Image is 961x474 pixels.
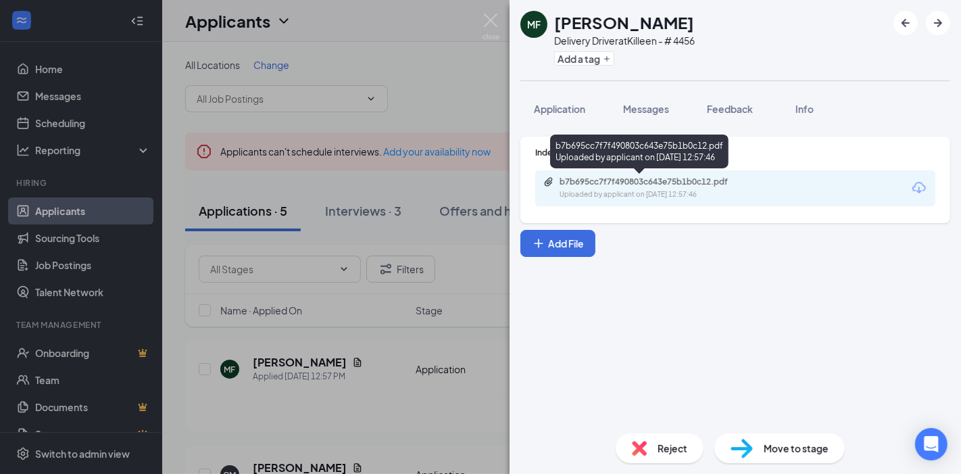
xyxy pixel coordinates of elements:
div: Delivery Driver at Killeen - # 4456 [554,34,695,47]
span: Move to stage [764,441,829,456]
div: Indeed Resume [535,147,935,158]
div: b7b695cc7f7f490803c643e75b1b0c12.pdf [560,176,749,187]
button: PlusAdd a tag [554,51,614,66]
svg: Paperclip [543,176,554,187]
button: ArrowRight [926,11,950,35]
span: Messages [623,103,669,115]
span: Info [795,103,814,115]
div: b7b695cc7f7f490803c643e75b1b0c12.pdf Uploaded by applicant on [DATE] 12:57:46 [550,135,729,168]
div: Open Intercom Messenger [915,428,947,460]
svg: Plus [532,237,545,250]
div: Uploaded by applicant on [DATE] 12:57:46 [560,189,762,200]
button: ArrowLeftNew [893,11,918,35]
svg: ArrowLeftNew [897,15,914,31]
div: MF [527,18,541,31]
a: Paperclipb7b695cc7f7f490803c643e75b1b0c12.pdfUploaded by applicant on [DATE] 12:57:46 [543,176,762,200]
button: Add FilePlus [520,230,595,257]
span: Feedback [707,103,753,115]
svg: Plus [603,55,611,63]
span: Reject [658,441,687,456]
svg: ArrowRight [930,15,946,31]
span: Application [534,103,585,115]
svg: Download [911,180,927,196]
h1: [PERSON_NAME] [554,11,694,34]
